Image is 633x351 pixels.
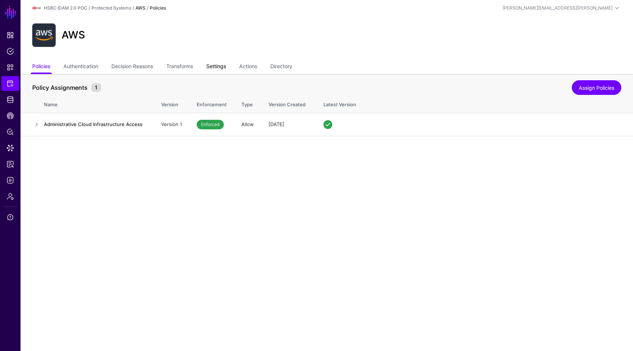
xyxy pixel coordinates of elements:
[197,120,224,129] span: Enforced
[1,173,19,188] a: Logs
[1,189,19,204] a: Admin
[1,76,19,91] a: Protected Systems
[234,94,261,113] th: Type
[136,5,145,11] strong: AWS
[503,5,612,11] div: [PERSON_NAME][EMAIL_ADDRESS][PERSON_NAME]
[1,28,19,43] a: Dashboard
[1,141,19,155] a: Data Lens
[7,96,14,103] span: Identity Data Fabric
[316,94,633,113] th: Latest Version
[7,64,14,71] span: Snippets
[572,80,621,95] a: Assign Policies
[32,4,41,12] img: svg+xml;base64,PD94bWwgdmVyc2lvbj0iMS4wIiBlbmNvZGluZz0idXRmLTgiPz4NCjwhLS0gR2VuZXJhdG9yOiBBZG9iZS...
[44,121,147,128] h4: Administrative Cloud Infrastructure Access
[150,5,166,11] strong: Policies
[4,4,17,21] a: SGNL
[91,83,101,92] small: 1
[7,160,14,168] span: Reports
[166,60,193,74] a: Transforms
[1,92,19,107] a: Identity Data Fabric
[7,128,14,136] span: Policy Lens
[62,29,85,41] h2: AWS
[32,60,50,74] a: Policies
[7,32,14,39] span: Dashboard
[1,157,19,171] a: Reports
[206,60,226,74] a: Settings
[92,5,131,11] a: Protected Systems
[1,125,19,139] a: Policy Lens
[189,94,234,113] th: Enforcement
[7,112,14,119] span: CAEP Hub
[261,94,316,113] th: Version Created
[44,94,154,113] th: Name
[1,60,19,75] a: Snippets
[7,48,14,55] span: Policies
[87,5,92,11] div: /
[63,60,98,74] a: Authentication
[1,108,19,123] a: CAEP Hub
[7,144,14,152] span: Data Lens
[131,5,136,11] div: /
[7,193,14,200] span: Admin
[7,177,14,184] span: Logs
[111,60,153,74] a: Decision Reasons
[1,44,19,59] a: Policies
[234,113,261,136] td: Allow
[30,83,89,92] span: Policy Assignments
[145,5,150,11] div: /
[239,60,257,74] a: Actions
[32,23,56,47] img: svg+xml;base64,PHN2ZyB3aWR0aD0iNjQiIGhlaWdodD0iNjQiIHZpZXdCb3g9IjAgMCA2NCA2NCIgZmlsbD0ibm9uZSIgeG...
[7,80,14,87] span: Protected Systems
[269,121,284,127] span: [DATE]
[154,94,189,113] th: Version
[154,113,189,136] td: Version 1
[44,5,87,11] a: HSBC IDAM 2.0 POC
[270,60,292,74] a: Directory
[7,214,14,221] span: Support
